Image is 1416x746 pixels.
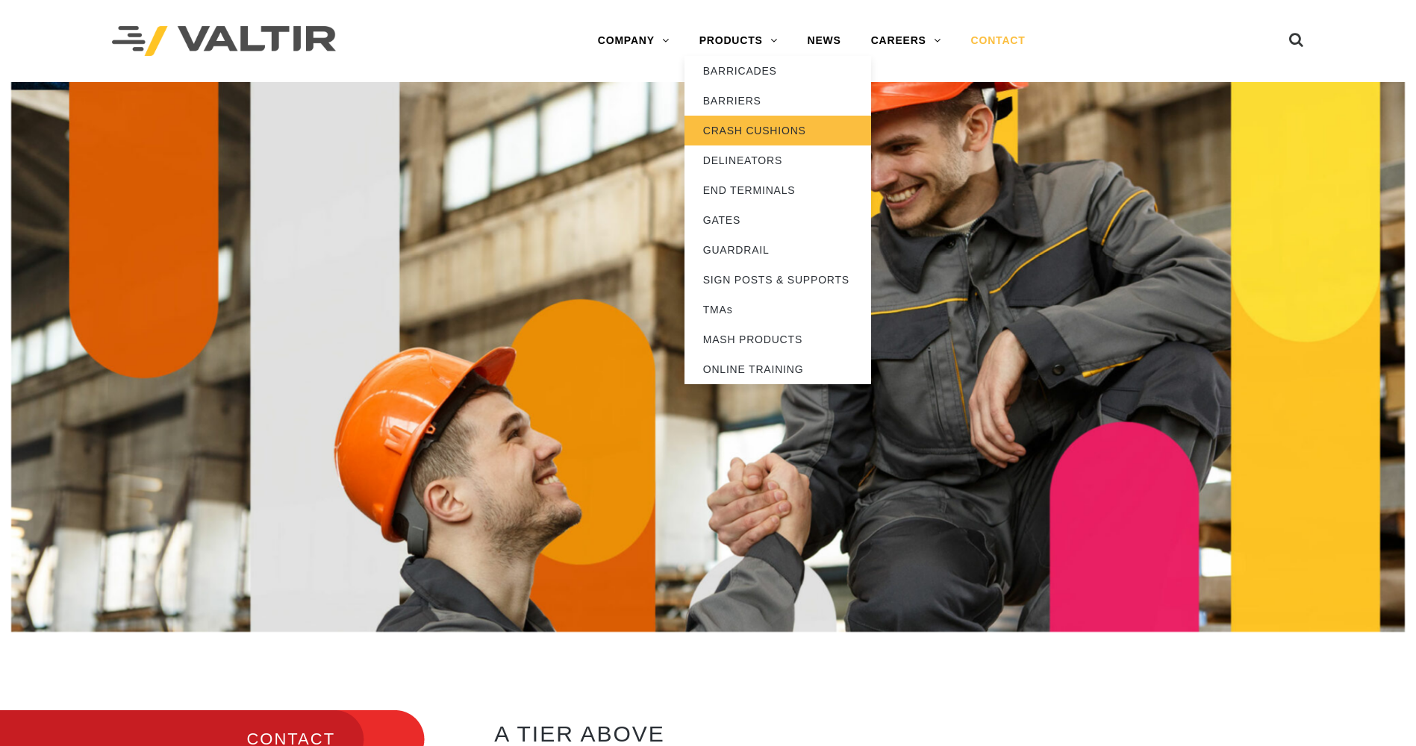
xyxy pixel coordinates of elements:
[684,56,871,86] a: BARRICADES
[956,26,1041,56] a: CONTACT
[684,354,871,384] a: ONLINE TRAINING
[684,175,871,205] a: END TERMINALS
[793,26,856,56] a: NEWS
[583,26,684,56] a: COMPANY
[494,721,1376,746] h2: A TIER ABOVE
[684,205,871,235] a: GATES
[684,235,871,265] a: GUARDRAIL
[684,325,871,354] a: MASH PRODUCTS
[112,26,336,57] img: Valtir
[684,265,871,295] a: SIGN POSTS & SUPPORTS
[684,26,793,56] a: PRODUCTS
[684,86,871,116] a: BARRIERS
[684,295,871,325] a: TMAs
[684,116,871,145] a: CRASH CUSHIONS
[856,26,956,56] a: CAREERS
[11,82,1405,632] img: Contact_1
[684,145,871,175] a: DELINEATORS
